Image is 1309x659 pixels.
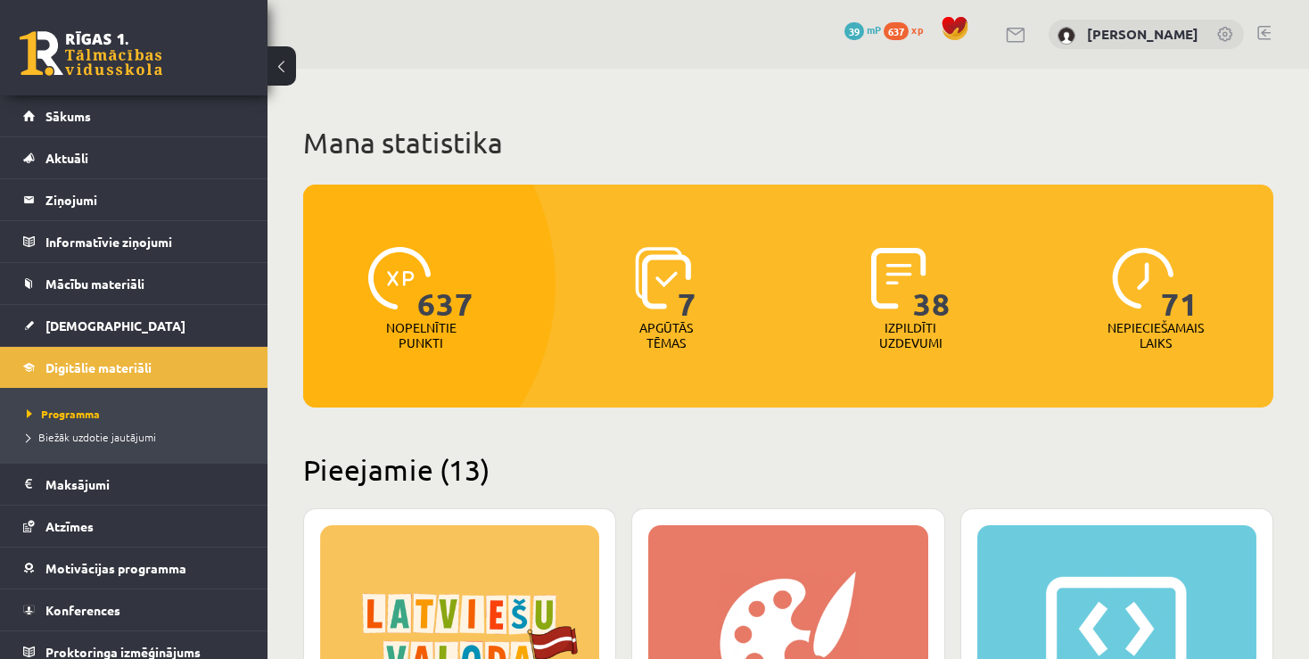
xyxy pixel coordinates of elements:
[386,320,457,350] p: Nopelnītie punkti
[23,506,245,547] a: Atzīmes
[1112,247,1174,309] img: icon-clock-7be60019b62300814b6bd22b8e044499b485619524d84068768e800edab66f18.svg
[1087,25,1198,43] a: [PERSON_NAME]
[45,179,245,220] legend: Ziņojumi
[884,22,932,37] a: 637 xp
[871,247,926,309] img: icon-completed-tasks-ad58ae20a441b2904462921112bc710f1caf180af7a3daa7317a5a94f2d26646.svg
[45,560,186,576] span: Motivācijas programma
[27,429,250,445] a: Biežāk uzdotie jautājumi
[844,22,881,37] a: 39 mP
[23,589,245,630] a: Konferences
[23,305,245,346] a: [DEMOGRAPHIC_DATA]
[303,125,1273,161] h1: Mana statistika
[45,359,152,375] span: Digitālie materiāli
[23,347,245,388] a: Digitālie materiāli
[844,22,864,40] span: 39
[884,22,909,40] span: 637
[631,320,701,350] p: Apgūtās tēmas
[23,548,245,589] a: Motivācijas programma
[303,452,1273,487] h2: Pieejamie (13)
[635,247,691,309] img: icon-learned-topics-4a711ccc23c960034f471b6e78daf4a3bad4a20eaf4de84257b87e66633f6470.svg
[417,247,473,320] span: 637
[23,95,245,136] a: Sākums
[45,518,94,534] span: Atzīmes
[27,430,156,444] span: Biežāk uzdotie jautājumi
[678,247,696,320] span: 7
[45,602,120,618] span: Konferences
[45,276,144,292] span: Mācību materiāli
[911,22,923,37] span: xp
[1107,320,1204,350] p: Nepieciešamais laiks
[23,179,245,220] a: Ziņojumi
[45,150,88,166] span: Aktuāli
[867,22,881,37] span: mP
[23,221,245,262] a: Informatīvie ziņojumi
[45,464,245,505] legend: Maksājumi
[45,317,185,334] span: [DEMOGRAPHIC_DATA]
[20,31,162,76] a: Rīgas 1. Tālmācības vidusskola
[1161,247,1198,320] span: 71
[23,137,245,178] a: Aktuāli
[368,247,431,309] img: icon-xp-0682a9bc20223a9ccc6f5883a126b849a74cddfe5390d2b41b4391c66f2066e7.svg
[45,221,245,262] legend: Informatīvie ziņojumi
[1058,27,1075,45] img: Ieva Krūmiņa
[23,464,245,505] a: Maksājumi
[27,407,100,421] span: Programma
[45,108,91,124] span: Sākums
[27,406,250,422] a: Programma
[913,247,951,320] span: 38
[23,263,245,304] a: Mācību materiāli
[876,320,945,350] p: Izpildīti uzdevumi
